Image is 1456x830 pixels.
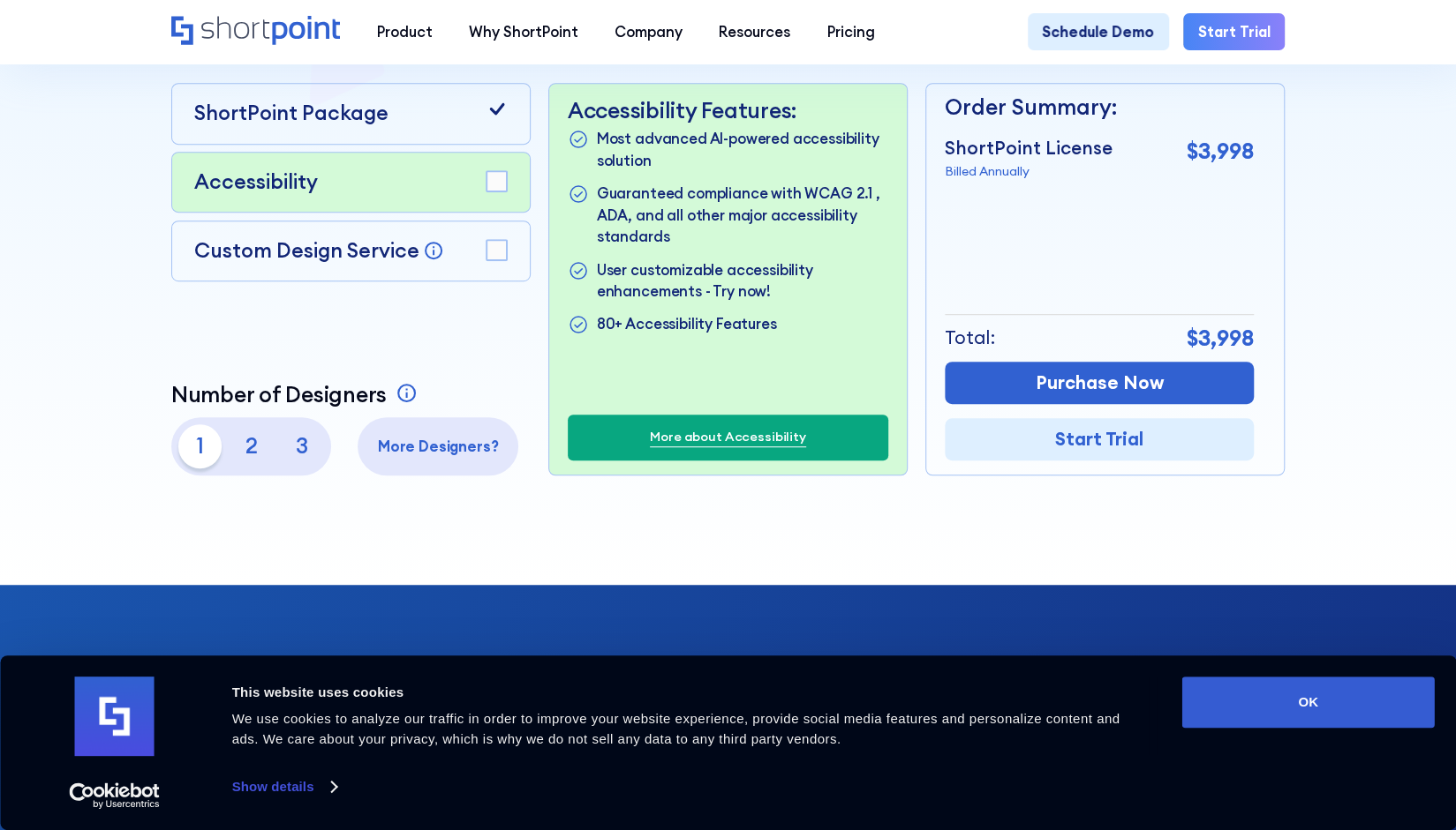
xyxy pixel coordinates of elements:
[719,21,790,43] div: Resources
[597,183,889,248] p: Guaranteed compliance with WCAG 2.1 , ADA, and all other major accessibility standards
[597,128,889,171] p: Most advanced AI-powered accessibility solution
[568,98,889,124] p: Accessibility Features:
[358,13,450,49] a: Product
[1028,13,1169,49] a: Schedule Demo
[193,237,419,263] p: Custom Design Service
[1187,322,1254,355] p: $3,998
[650,428,806,447] a: More about Accessibility
[827,21,875,43] div: Pricing
[1183,13,1285,49] a: Start Trial
[945,418,1254,460] a: Start Trial
[232,711,1120,746] span: We use cookies to analyze our traffic in order to improve your website experience, provide social...
[37,782,192,809] a: Usercentrics Cookiebot - opens in a new window
[945,135,1113,162] p: ShortPoint License
[809,13,893,49] a: Pricing
[1182,677,1435,728] button: OK
[945,91,1254,123] p: Order Summary:
[1187,135,1254,168] p: $3,998
[193,167,317,198] p: Accessibility
[945,162,1113,182] p: Billed Annually
[469,21,578,43] div: Why ShortPoint
[597,313,777,337] p: 80+ Accessibility Features
[171,16,341,47] a: Home
[597,259,889,303] p: User customizable accessibility enhancements - Try now!
[171,382,421,408] a: Number of Designers
[701,13,809,49] a: Resources
[193,98,388,129] p: ShortPoint Package
[596,13,700,49] a: Company
[450,13,596,49] a: Why ShortPoint
[232,682,1143,703] div: This website uses cookies
[75,677,155,756] img: logo
[366,436,511,458] p: More Designers?
[232,774,336,800] a: Show details
[945,362,1254,403] a: Purchase Now
[377,21,433,43] div: Product
[945,325,995,352] p: Total:
[230,424,273,467] p: 2
[615,21,683,43] div: Company
[171,382,387,408] p: Number of Designers
[178,424,222,467] p: 1
[280,424,323,467] p: 3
